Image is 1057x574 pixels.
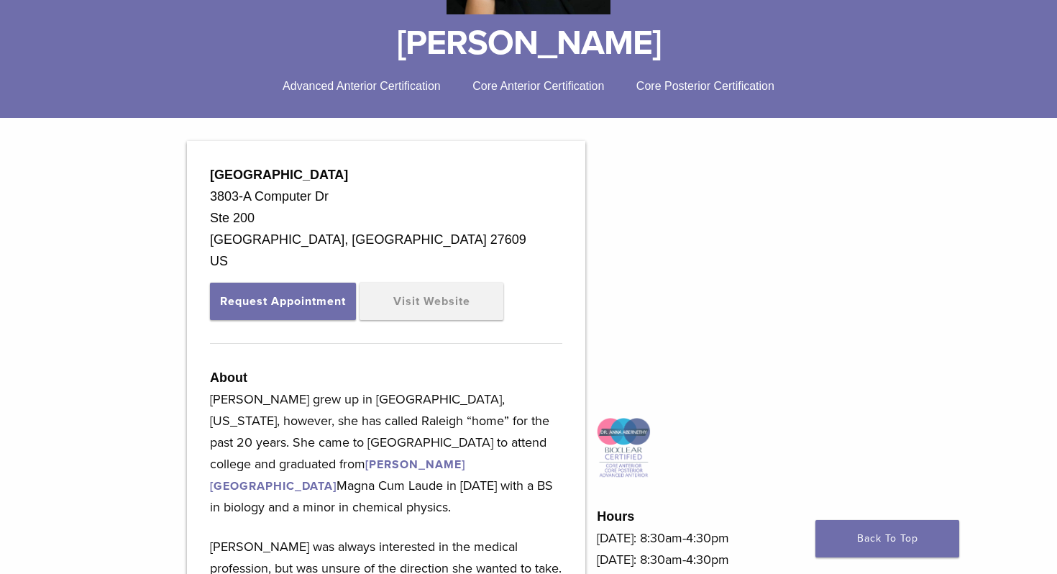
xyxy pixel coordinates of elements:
[210,207,562,229] div: Ste 200
[210,283,356,320] button: Request Appointment
[597,417,651,479] img: Icon
[210,186,562,207] div: 3803-A Computer Dr
[472,80,604,92] span: Core Anterior Certification
[360,283,503,320] a: Visit Website
[210,370,247,385] strong: About
[597,509,634,524] strong: Hours
[636,80,774,92] span: Core Posterior Certification
[210,168,348,182] strong: [GEOGRAPHIC_DATA]
[210,388,562,518] p: [PERSON_NAME] grew up in [GEOGRAPHIC_DATA], [US_STATE], however, she has called Raleigh “home” fo...
[22,26,1035,60] h1: [PERSON_NAME]
[815,520,959,557] a: Back To Top
[210,229,562,272] div: [GEOGRAPHIC_DATA], [GEOGRAPHIC_DATA] 27609 US
[283,80,441,92] span: Advanced Anterior Certification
